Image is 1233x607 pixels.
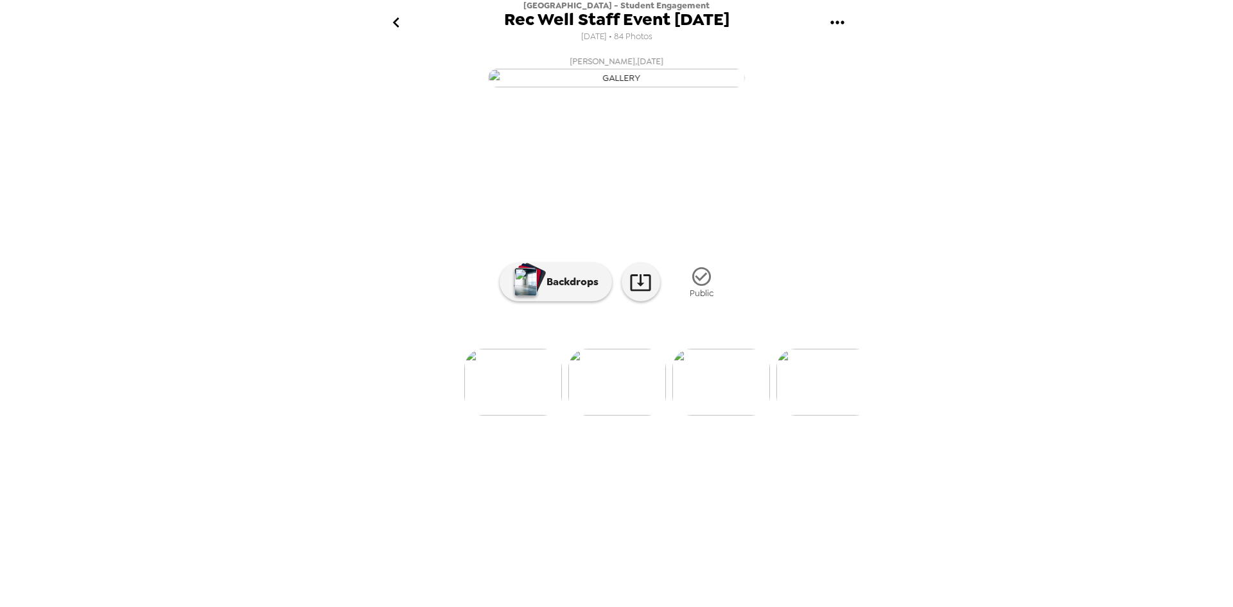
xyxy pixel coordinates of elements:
img: gallery [488,69,745,87]
span: [PERSON_NAME] , [DATE] [570,54,663,69]
img: gallery [568,349,666,416]
button: Backdrops [500,263,612,301]
img: gallery [464,349,562,416]
img: gallery [776,349,874,416]
span: Public [690,288,713,299]
span: Rec Well Staff Event [DATE] [504,11,730,28]
button: go back [375,2,417,44]
button: Public [670,258,734,306]
p: Backdrops [540,274,599,290]
button: gallery menu [816,2,858,44]
img: gallery [672,349,770,416]
span: [DATE] • 84 Photos [581,28,652,46]
button: [PERSON_NAME],[DATE] [360,50,873,91]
